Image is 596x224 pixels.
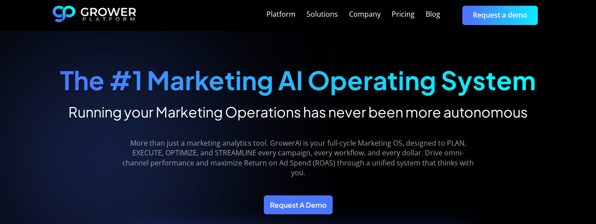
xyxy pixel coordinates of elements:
a: Request A Demo [264,195,333,214]
h2: Running your Marketing Operations has never been more autonomous [60,103,536,121]
a: Solutions [307,9,338,20]
div: Platform [266,10,296,18]
div: Solutions [307,10,338,18]
div: Blog [426,10,440,18]
p: More than just a marketing analytics tool. GrowerAI is your full-cycle Marketing OS, designed to ... [121,138,475,178]
a: Pricing [392,9,415,20]
div: Pricing [392,10,415,18]
a: home [52,6,136,25]
a: Platform [266,9,296,20]
strong: The #1 Marketing AI Operating System [60,64,536,96]
a: Company [349,9,381,20]
div: Company [349,10,381,18]
a: Blog [426,9,440,20]
a: Request a demo [462,6,538,25]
